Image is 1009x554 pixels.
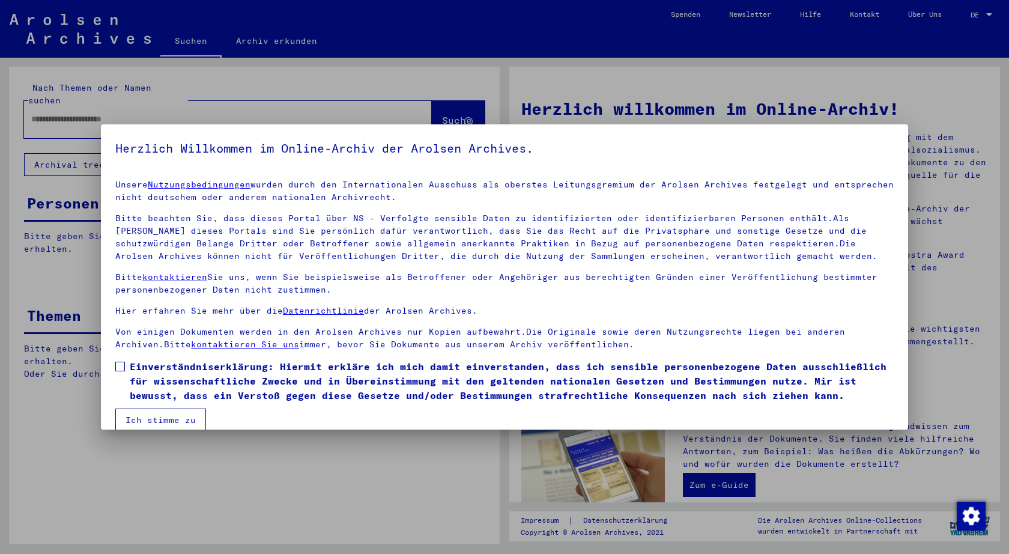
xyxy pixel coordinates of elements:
[130,359,894,403] span: Einverständniserklärung: Hiermit erkläre ich mich damit einverstanden, dass ich sensible personen...
[115,271,894,296] p: Bitte Sie uns, wenn Sie beispielsweise als Betroffener oder Angehöriger aus berechtigten Gründen ...
[142,272,207,282] a: kontaktieren
[957,502,986,531] img: Zustimmung ändern
[115,305,894,317] p: Hier erfahren Sie mehr über die der Arolsen Archives.
[956,501,985,530] div: Zustimmung ändern
[115,212,894,263] p: Bitte beachten Sie, dass dieses Portal über NS - Verfolgte sensible Daten zu identifizierten oder...
[283,305,364,316] a: Datenrichtlinie
[115,326,894,351] p: Von einigen Dokumenten werden in den Arolsen Archives nur Kopien aufbewahrt.Die Originale sowie d...
[115,178,894,204] p: Unsere wurden durch den Internationalen Ausschuss als oberstes Leitungsgremium der Arolsen Archiv...
[191,339,299,350] a: kontaktieren Sie uns
[148,179,250,190] a: Nutzungsbedingungen
[115,409,206,431] button: Ich stimme zu
[115,139,894,158] h5: Herzlich Willkommen im Online-Archiv der Arolsen Archives.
